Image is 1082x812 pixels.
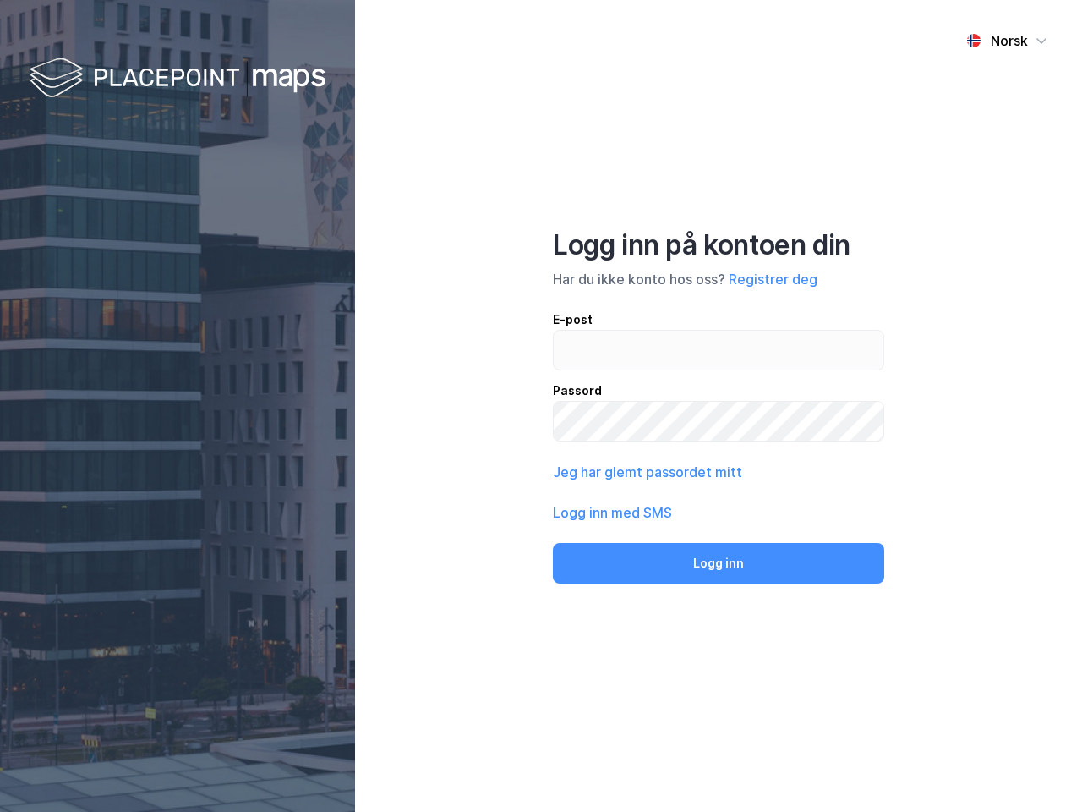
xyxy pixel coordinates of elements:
img: logo-white.f07954bde2210d2a523dddb988cd2aa7.svg [30,54,325,104]
button: Registrer deg [729,269,817,289]
div: Norsk [991,30,1028,51]
iframe: Chat Widget [997,731,1082,812]
div: Passord [553,381,884,401]
div: Logg inn på kontoen din [553,228,884,262]
div: Har du ikke konto hos oss? [553,269,884,289]
button: Logg inn [553,543,884,584]
button: Jeg har glemt passordet mitt [553,462,742,482]
button: Logg inn med SMS [553,502,672,523]
div: E-post [553,310,884,330]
